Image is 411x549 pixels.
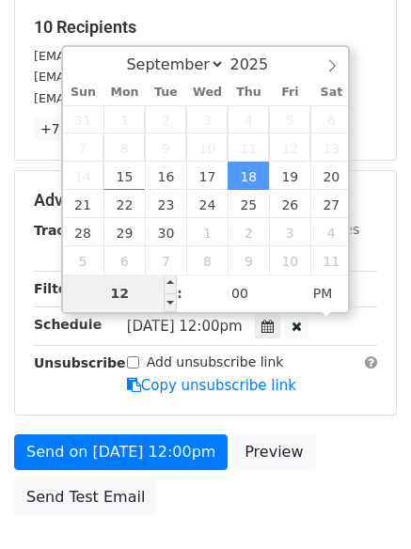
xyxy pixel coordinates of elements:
span: September 24, 2025 [186,190,228,218]
span: September 10, 2025 [186,133,228,162]
span: October 11, 2025 [310,246,352,274]
span: October 8, 2025 [186,246,228,274]
span: September 19, 2025 [269,162,310,190]
span: Sun [63,86,104,99]
strong: Tracking [34,223,97,238]
h5: Advanced [34,190,377,211]
span: September 29, 2025 [103,218,145,246]
span: Fri [269,86,310,99]
span: Thu [228,86,269,99]
span: September 2, 2025 [145,105,186,133]
span: September 25, 2025 [228,190,269,218]
small: [EMAIL_ADDRESS][DOMAIN_NAME] [34,70,244,84]
span: Sat [310,86,352,99]
span: October 2, 2025 [228,218,269,246]
span: September 21, 2025 [63,190,104,218]
span: Wed [186,86,228,99]
span: September 3, 2025 [186,105,228,133]
span: September 6, 2025 [310,105,352,133]
strong: Schedule [34,317,102,332]
input: Minute [182,274,297,312]
span: September 11, 2025 [228,133,269,162]
span: September 16, 2025 [145,162,186,190]
span: October 5, 2025 [63,246,104,274]
span: October 6, 2025 [103,246,145,274]
span: Mon [103,86,145,99]
label: Add unsubscribe link [147,353,284,372]
span: October 3, 2025 [269,218,310,246]
small: [EMAIL_ADDRESS][DOMAIN_NAME] [34,49,244,63]
span: October 1, 2025 [186,218,228,246]
span: October 7, 2025 [145,246,186,274]
span: September 22, 2025 [103,190,145,218]
span: September 7, 2025 [63,133,104,162]
span: October 4, 2025 [310,218,352,246]
span: [DATE] 12:00pm [127,318,243,335]
strong: Filters [34,281,82,296]
small: [EMAIL_ADDRESS][DOMAIN_NAME] [34,91,244,105]
span: September 4, 2025 [228,105,269,133]
span: September 28, 2025 [63,218,104,246]
h5: 10 Recipients [34,17,377,38]
span: Tue [145,86,186,99]
span: September 17, 2025 [186,162,228,190]
span: September 5, 2025 [269,105,310,133]
input: Hour [63,274,178,312]
span: : [177,274,182,312]
a: Send Test Email [14,479,157,515]
a: Preview [232,434,315,470]
a: Copy unsubscribe link [127,377,296,394]
input: Year [225,55,292,73]
span: October 9, 2025 [228,246,269,274]
span: September 26, 2025 [269,190,310,218]
span: September 27, 2025 [310,190,352,218]
span: September 23, 2025 [145,190,186,218]
span: Click to toggle [297,274,349,312]
span: September 8, 2025 [103,133,145,162]
span: September 30, 2025 [145,218,186,246]
strong: Unsubscribe [34,355,126,370]
span: September 15, 2025 [103,162,145,190]
span: October 10, 2025 [269,246,310,274]
span: September 20, 2025 [310,162,352,190]
a: Send on [DATE] 12:00pm [14,434,228,470]
iframe: Chat Widget [317,459,411,549]
span: September 1, 2025 [103,105,145,133]
span: September 13, 2025 [310,133,352,162]
a: +7 more [34,118,104,141]
span: September 9, 2025 [145,133,186,162]
span: September 12, 2025 [269,133,310,162]
span: September 14, 2025 [63,162,104,190]
span: August 31, 2025 [63,105,104,133]
span: September 18, 2025 [228,162,269,190]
